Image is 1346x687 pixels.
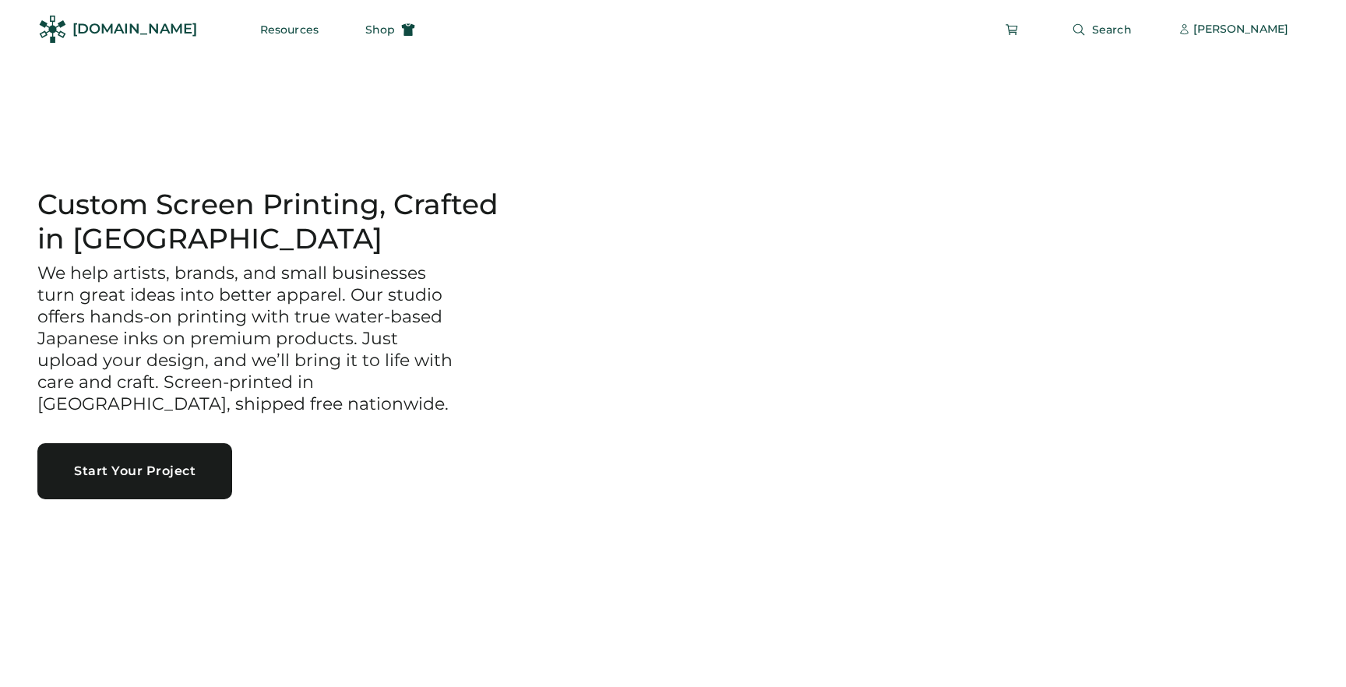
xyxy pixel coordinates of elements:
[241,14,337,45] button: Resources
[37,188,501,256] h1: Custom Screen Printing, Crafted in [GEOGRAPHIC_DATA]
[37,262,458,415] h3: We help artists, brands, and small businesses turn great ideas into better apparel. Our studio of...
[1092,24,1132,35] span: Search
[365,24,395,35] span: Shop
[72,19,197,39] div: [DOMAIN_NAME]
[1193,22,1288,37] div: [PERSON_NAME]
[1053,14,1150,45] button: Search
[347,14,434,45] button: Shop
[37,443,232,499] button: Start Your Project
[39,16,66,43] img: Rendered Logo - Screens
